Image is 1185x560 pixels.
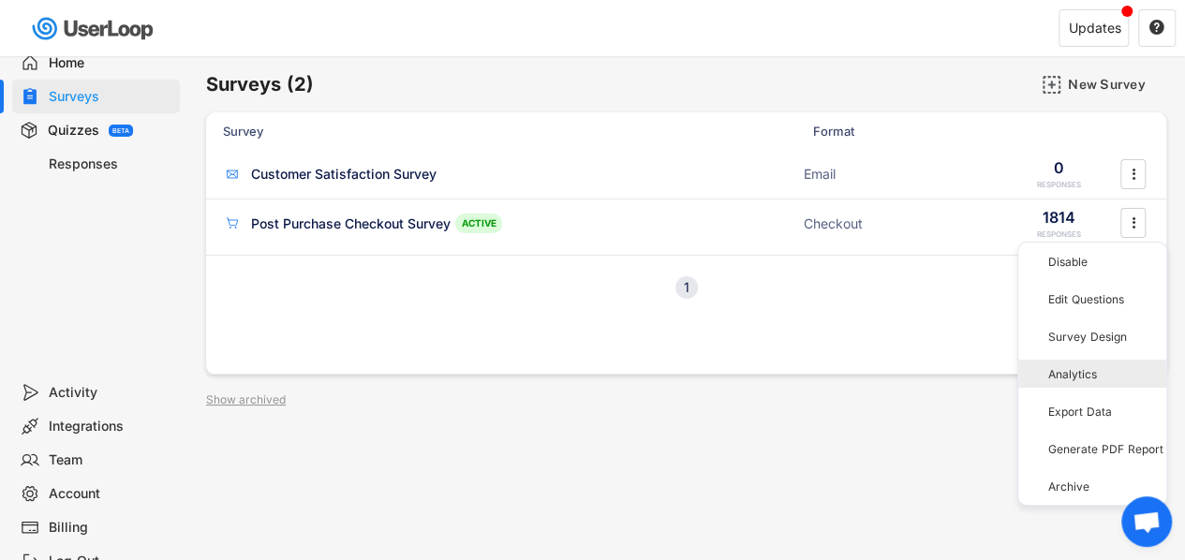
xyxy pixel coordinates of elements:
div: RESPONSES [1037,180,1081,190]
div: Customer Satisfaction Survey [251,165,437,184]
div: Responses [49,155,172,173]
text:  [1149,19,1164,36]
div: RESPONSES [1037,229,1081,240]
div: 0 [1054,157,1064,178]
div: New Survey [1068,76,1162,93]
div: Post Purchase Checkout Survey [251,214,451,233]
h6: Surveys (2) [206,72,314,97]
img: userloop-logo-01.svg [28,9,160,48]
div: Archive [1048,479,1166,494]
text:  [1132,164,1135,184]
div: Billing [49,519,172,537]
div: Export Data [1048,405,1166,420]
div: Survey [223,123,802,140]
text:  [1132,214,1135,233]
div: Activity [49,384,172,402]
img: AddMajor.svg [1042,75,1061,95]
div: 1 [675,281,698,294]
div: BETA [112,127,129,134]
div: ACTIVE [455,214,502,233]
div: Team [49,451,172,469]
div: Analytics [1048,367,1166,382]
div: Quizzes [48,122,99,140]
div: 1814 [1043,207,1075,228]
button:  [1124,160,1143,188]
div: Home [49,54,172,72]
div: Surveys [49,88,172,106]
div: Survey Design [1048,330,1166,345]
div: Updates [1069,22,1121,35]
button:  [1124,209,1143,237]
div: Format [813,123,1000,140]
div: Account [49,485,172,503]
div: Email [804,165,991,184]
div: Show archived [206,394,286,405]
div: Disable [1048,255,1166,270]
div: Integrations [49,418,172,435]
div: Generate PDF Report [1048,442,1166,457]
div: Open chat [1121,496,1172,547]
div: Edit Questions [1048,292,1166,307]
div: Checkout [804,214,991,233]
button:  [1148,20,1165,37]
